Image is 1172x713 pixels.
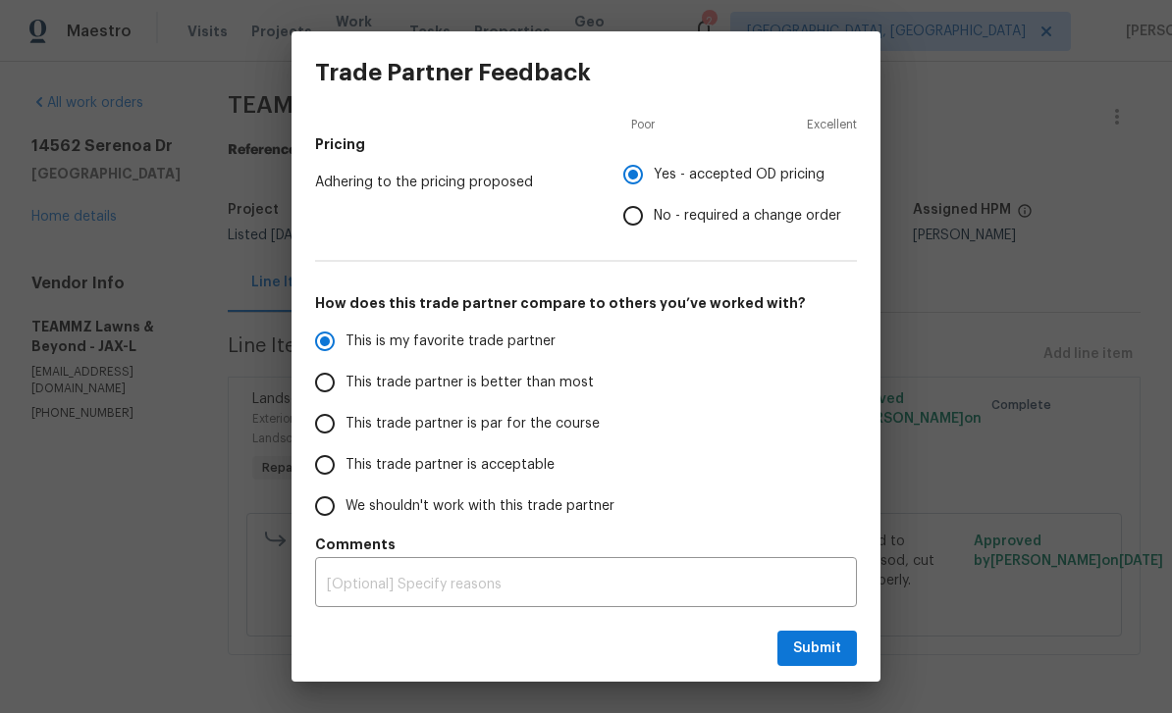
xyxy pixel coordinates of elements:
span: Excellent [807,115,857,134]
button: Submit [777,631,857,667]
span: This trade partner is better than most [346,373,594,393]
span: We shouldn't work with this trade partner [346,496,614,517]
span: No - required a change order [654,206,841,227]
span: Poor [631,115,655,134]
h3: Trade Partner Feedback [315,59,591,86]
span: This trade partner is acceptable [346,455,555,476]
h5: How does this trade partner compare to others you’ve worked with? [315,293,857,313]
div: How does this trade partner compare to others you’ve worked with? [315,321,857,527]
span: This trade partner is par for the course [346,414,600,434]
h5: Pricing [315,134,857,154]
span: Yes - accepted OD pricing [654,165,825,185]
span: Submit [793,637,841,661]
span: This is my favorite trade partner [346,331,556,352]
span: Adhering to the pricing proposed [315,173,592,192]
h5: Comments [315,535,857,554]
div: Pricing [623,154,857,236]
